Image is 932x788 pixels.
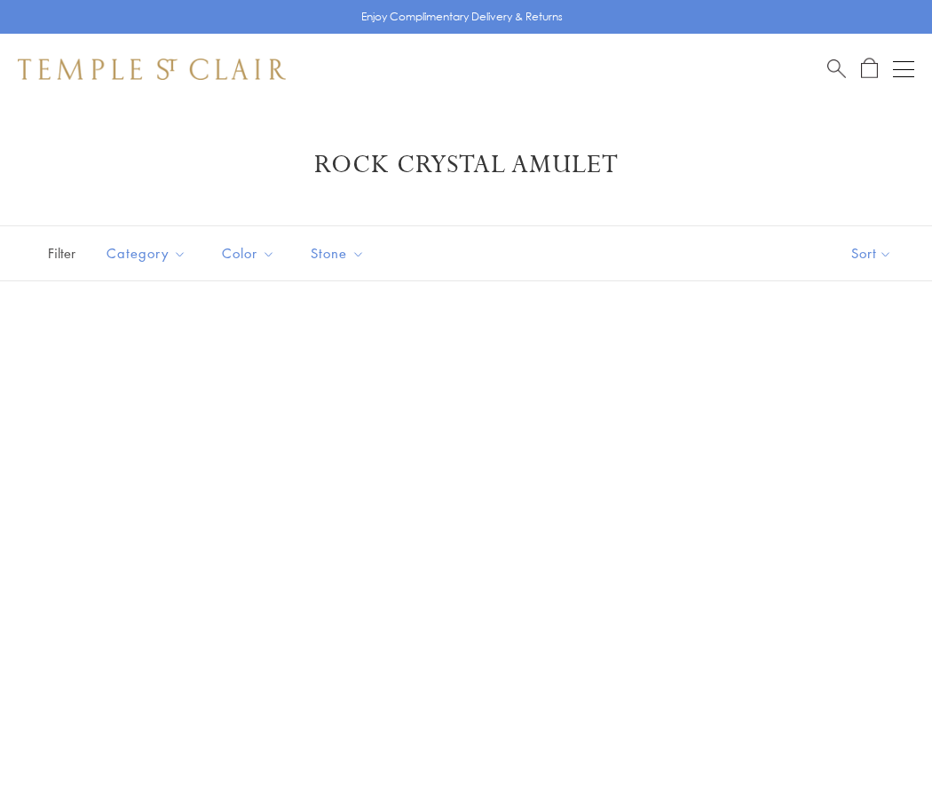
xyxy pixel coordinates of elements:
[361,8,563,26] p: Enjoy Complimentary Delivery & Returns
[302,242,378,264] span: Stone
[98,242,200,264] span: Category
[811,226,932,280] button: Show sort by
[827,58,846,80] a: Search
[44,149,888,181] h1: Rock Crystal Amulet
[213,242,288,264] span: Color
[93,233,200,273] button: Category
[18,59,286,80] img: Temple St. Clair
[893,59,914,80] button: Open navigation
[209,233,288,273] button: Color
[297,233,378,273] button: Stone
[861,58,878,80] a: Open Shopping Bag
